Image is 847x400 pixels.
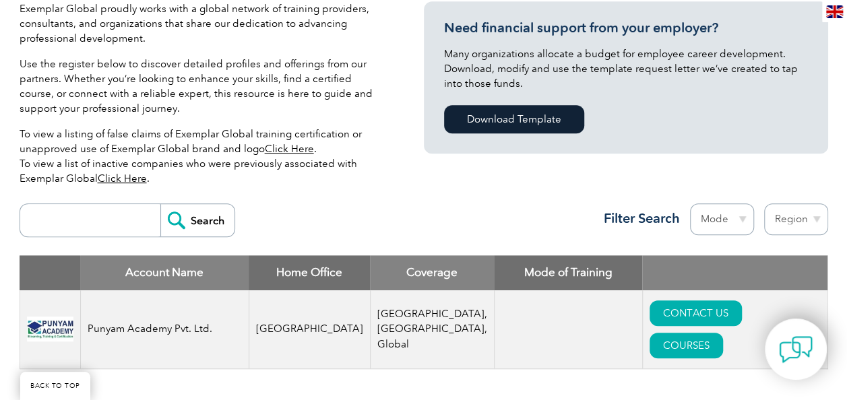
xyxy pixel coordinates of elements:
td: [GEOGRAPHIC_DATA], [GEOGRAPHIC_DATA], Global [370,290,494,369]
img: f556cbbb-8793-ea11-a812-000d3a79722d-logo.jpg [27,316,73,342]
input: Search [160,204,234,236]
a: BACK TO TOP [20,372,90,400]
img: en [826,5,843,18]
p: Exemplar Global proudly works with a global network of training providers, consultants, and organ... [20,1,383,46]
a: CONTACT US [650,300,742,326]
th: Mode of Training: activate to sort column ascending [494,255,642,290]
td: [GEOGRAPHIC_DATA] [249,290,370,369]
a: Click Here [265,143,314,155]
a: Click Here [98,172,147,185]
th: Account Name: activate to sort column descending [80,255,249,290]
a: COURSES [650,333,723,358]
th: : activate to sort column ascending [642,255,827,290]
p: Use the register below to discover detailed profiles and offerings from our partners. Whether you... [20,57,383,116]
p: To view a listing of false claims of Exemplar Global training certification or unapproved use of ... [20,127,383,186]
h3: Filter Search [596,210,680,227]
th: Home Office: activate to sort column ascending [249,255,370,290]
th: Coverage: activate to sort column ascending [370,255,494,290]
a: Download Template [444,105,584,133]
p: Many organizations allocate a budget for employee career development. Download, modify and use th... [444,46,808,91]
td: Punyam Academy Pvt. Ltd. [80,290,249,369]
h3: Need financial support from your employer? [444,20,808,36]
img: contact-chat.png [779,333,813,366]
